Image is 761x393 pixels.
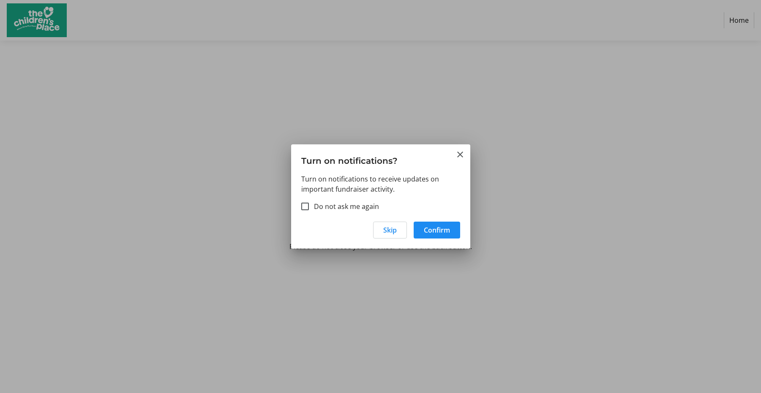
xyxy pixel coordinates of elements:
p: Turn on notifications to receive updates on important fundraiser activity. [301,174,460,194]
label: Do not ask me again [309,201,379,211]
span: Confirm [424,225,450,235]
button: Close [455,149,465,160]
button: Confirm [414,222,460,239]
button: Skip [373,222,407,239]
span: Skip [383,225,397,235]
h3: Turn on notifications? [291,144,470,173]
